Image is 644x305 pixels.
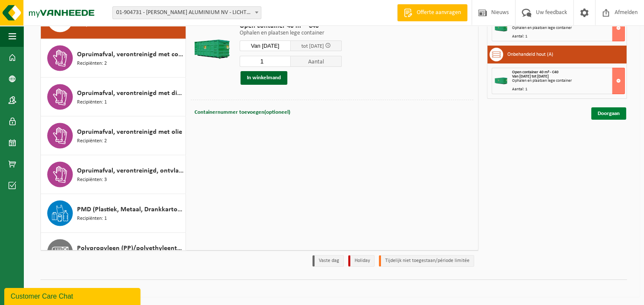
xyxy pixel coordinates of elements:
[41,233,186,271] button: Polypropyleen (PP)/polyethyleentereftalaat (PET) spanbanden
[41,155,186,194] button: Opruimafval, verontreinigd, ontvlambaar Recipiënten: 3
[77,204,183,214] span: PMD (Plastiek, Metaal, Drankkartons) (bedrijven)
[512,79,625,83] div: Ophalen en plaatsen lege container
[77,165,183,176] span: Opruimafval, verontreinigd, ontvlambaar
[77,214,107,222] span: Recipiënten: 1
[77,137,107,145] span: Recipiënten: 2
[379,255,474,267] li: Tijdelijk niet toegestaan/période limitée
[512,35,625,39] div: Aantal: 1
[240,22,342,30] span: Open container 40 m³ - C40
[41,116,186,155] button: Opruimafval, verontreinigd met olie Recipiënten: 2
[512,74,549,79] strong: Van [DATE] tot [DATE]
[512,70,558,75] span: Open container 40 m³ - C40
[77,59,107,67] span: Recipiënten: 2
[77,88,183,98] span: Opruimafval, verontreinigd met diverse gevaarlijke afvalstoffen
[194,106,291,118] button: Containernummer toevoegen(optioneel)
[112,6,261,19] span: 01-904731 - REMI CLAEYS ALUMINIUM NV - LICHTERVELDE
[397,4,467,21] a: Offerte aanvragen
[195,109,290,115] span: Containernummer toevoegen(optioneel)
[77,49,183,59] span: Opruimafval, verontreinigd met corrosieve producten
[77,98,107,106] span: Recipiënten: 1
[507,48,553,61] h3: Onbehandeld hout (A)
[4,286,142,305] iframe: chat widget
[301,43,324,49] span: tot [DATE]
[512,87,625,92] div: Aantal: 1
[77,243,183,253] span: Polypropyleen (PP)/polyethyleentereftalaat (PET) spanbanden
[240,40,291,51] input: Selecteer datum
[113,7,261,19] span: 01-904731 - REMI CLAEYS ALUMINIUM NV - LICHTERVELDE
[41,78,186,116] button: Opruimafval, verontreinigd met diverse gevaarlijke afvalstoffen Recipiënten: 1
[312,255,344,267] li: Vaste dag
[240,30,342,36] p: Ophalen en plaatsen lege container
[348,255,375,267] li: Holiday
[415,9,463,17] span: Offerte aanvragen
[591,107,626,120] a: Doorgaan
[77,127,182,137] span: Opruimafval, verontreinigd met olie
[41,39,186,78] button: Opruimafval, verontreinigd met corrosieve producten Recipiënten: 2
[512,26,625,30] div: Ophalen en plaatsen lege container
[240,71,287,85] button: In winkelmand
[41,194,186,233] button: PMD (Plastiek, Metaal, Drankkartons) (bedrijven) Recipiënten: 1
[291,56,342,67] span: Aantal
[77,176,107,184] span: Recipiënten: 3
